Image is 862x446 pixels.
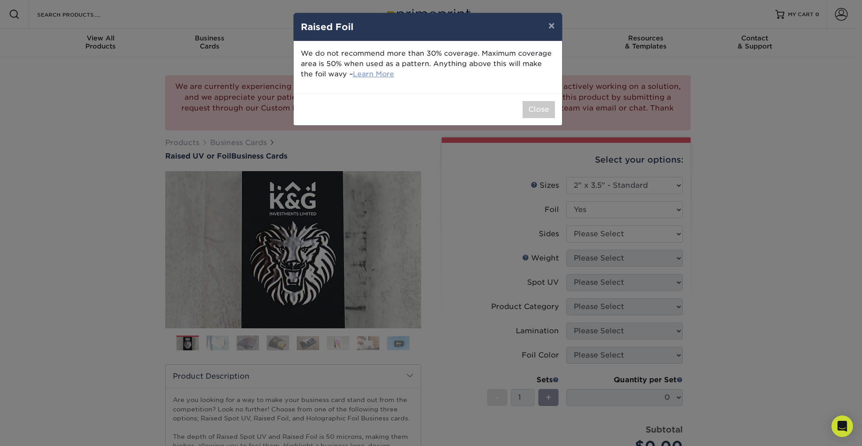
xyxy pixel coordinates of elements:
h4: Raised Foil [301,20,555,34]
button: × [541,13,562,38]
button: Close [523,101,555,118]
p: We do not recommend more than 30% coverage. Maximum coverage area is 50% when used as a pattern. ... [301,49,555,79]
a: Learn More [353,70,394,78]
div: Open Intercom Messenger [831,415,853,437]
